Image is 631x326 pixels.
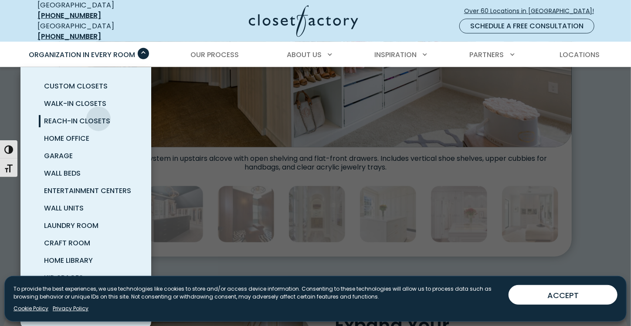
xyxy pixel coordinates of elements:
[44,98,106,109] span: Walk-In Closets
[23,43,608,67] nav: Primary Menu
[44,151,73,161] span: Garage
[44,255,93,265] span: Home Library
[37,10,101,20] a: [PHONE_NUMBER]
[44,221,98,231] span: Laundry Room
[44,81,108,91] span: Custom Closets
[459,19,594,34] a: Schedule a Free Consultation
[374,50,417,60] span: Inspiration
[44,133,89,143] span: Home Office
[560,50,600,60] span: Locations
[464,3,601,19] a: Over 60 Locations in [GEOGRAPHIC_DATA]!
[470,50,504,60] span: Partners
[14,285,502,301] p: To provide the best experiences, we use technologies like cookies to store and/or access device i...
[509,285,617,305] button: ACCEPT
[37,21,164,42] div: [GEOGRAPHIC_DATA]
[53,305,88,312] a: Privacy Policy
[14,305,48,312] a: Cookie Policy
[464,7,601,16] span: Over 60 Locations in [GEOGRAPHIC_DATA]!
[287,50,322,60] span: About Us
[44,186,131,196] span: Entertainment Centers
[190,50,239,60] span: Our Process
[249,5,358,37] img: Closet Factory Logo
[44,168,81,178] span: Wall Beds
[29,50,135,60] span: Organization in Every Room
[44,116,110,126] span: Reach-In Closets
[44,203,84,213] span: Wall Units
[37,31,101,41] a: [PHONE_NUMBER]
[44,273,83,283] span: Kid Spaces
[44,238,90,248] span: Craft Room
